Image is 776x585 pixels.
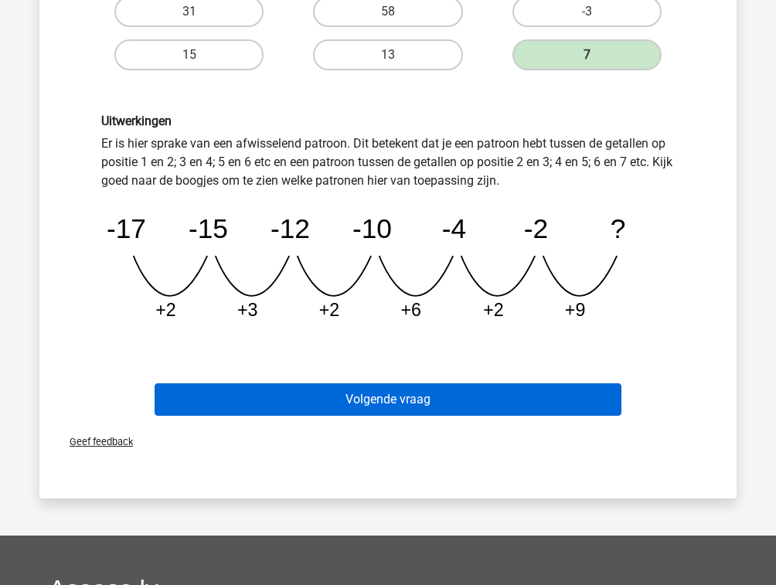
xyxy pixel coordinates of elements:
tspan: -4 [442,213,466,243]
button: Volgende vraag [155,383,622,416]
tspan: -15 [189,213,228,243]
h6: Uitwerkingen [101,114,675,128]
tspan: -12 [271,213,310,243]
span: Geef feedback [57,436,133,447]
tspan: +9 [565,300,585,320]
tspan: ? [611,213,626,243]
label: 15 [114,39,264,70]
tspan: +2 [319,300,339,320]
div: Er is hier sprake van een afwisselend patroon. Dit betekent dat je een patroon hebt tussen de get... [90,114,686,334]
tspan: -2 [524,213,548,243]
label: 13 [313,39,462,70]
tspan: +2 [155,300,175,320]
label: 7 [512,39,662,70]
tspan: +6 [400,300,420,320]
tspan: -17 [107,213,146,243]
tspan: +2 [483,300,503,320]
tspan: +3 [237,300,257,320]
tspan: -10 [352,213,392,243]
